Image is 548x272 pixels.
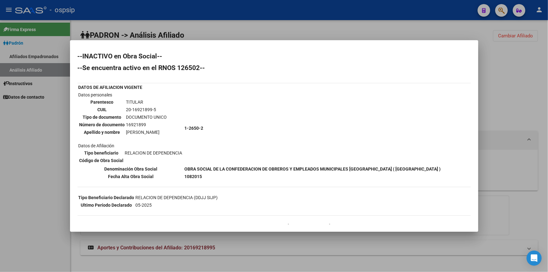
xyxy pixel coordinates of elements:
th: CUIL [79,106,125,113]
th: Tipo Beneficiario Declarado [78,194,135,201]
td: [PERSON_NAME] [126,129,167,136]
b: 1082015 [185,174,202,179]
th: Parentesco [79,99,125,106]
th: Código de Obra Social [79,157,124,164]
th: Apellido y nombre [79,129,125,136]
th: Tipo de documento [79,114,125,121]
th: Tipo Beneficiario [134,223,264,230]
th: Ultimo Período Declarado [78,202,135,209]
b: DATOS DE AFILIACION VIGENTE [79,85,143,90]
td: 20-16921899-5 [126,106,167,113]
th: Tipo beneficiario [79,150,124,156]
th: Fecha Alta Obra Social [78,173,184,180]
th: Denominación Obra Social [78,166,184,172]
td: RELACION DE DEPENDENCIA (DDJJ SIJP) [135,194,218,201]
td: RELACION DE DEPENDENCIA [125,150,183,156]
b: 1-2650-2 [185,126,203,131]
td: 05-2025 [135,202,218,209]
td: DOCUMENTO UNICO [126,114,167,121]
th: Número de documento [79,121,125,128]
td: 16921899 [126,121,167,128]
h2: --Se encuentra activo en el RNOS 126502-- [78,65,471,71]
td: TITULAR [126,99,167,106]
th: Obra Social [78,223,102,230]
b: OBRA SOCIAL DE LA CONFEDERACION DE OBREROS Y EMPLEADOS MUNICIPALES [GEOGRAPHIC_DATA] ( [GEOGRAPHI... [185,166,441,171]
div: Open Intercom Messenger [527,251,542,266]
th: Fecha Alta/[GEOGRAPHIC_DATA] [265,223,331,230]
td: Datos personales Datos de Afiliación [78,91,184,165]
h2: --INACTIVO en Obra Social-- [78,53,471,59]
th: CUIL Titular [103,223,133,230]
th: Motivo [332,223,388,230]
